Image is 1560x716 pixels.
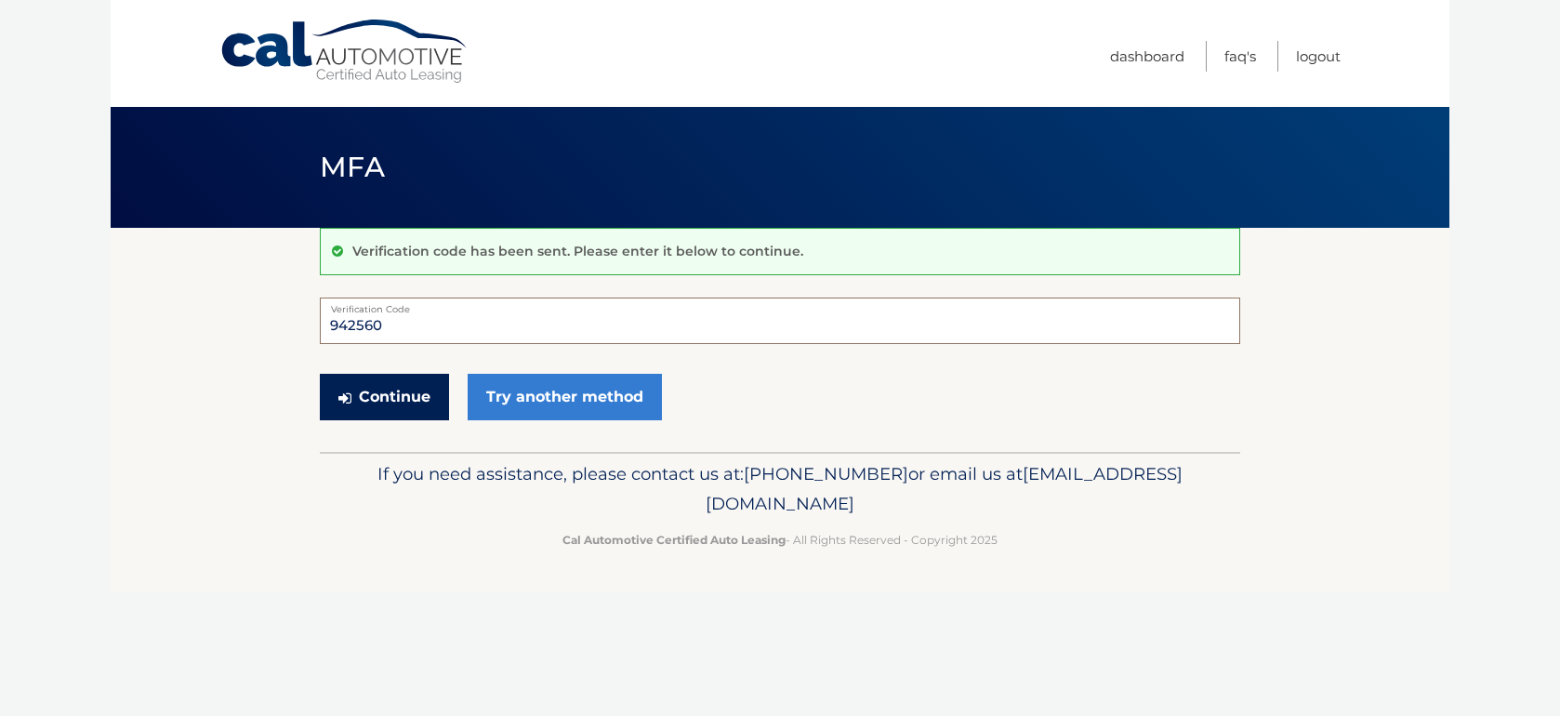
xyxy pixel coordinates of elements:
button: Continue [320,374,449,420]
p: If you need assistance, please contact us at: or email us at [332,459,1228,519]
label: Verification Code [320,298,1240,312]
input: Verification Code [320,298,1240,344]
span: MFA [320,150,385,184]
p: - All Rights Reserved - Copyright 2025 [332,530,1228,550]
a: Try another method [468,374,662,420]
a: Cal Automotive [219,19,470,85]
a: FAQ's [1224,41,1256,72]
strong: Cal Automotive Certified Auto Leasing [562,533,786,547]
a: Logout [1296,41,1341,72]
span: [PHONE_NUMBER] [744,463,908,484]
a: Dashboard [1110,41,1184,72]
p: Verification code has been sent. Please enter it below to continue. [352,243,803,259]
span: [EMAIL_ADDRESS][DOMAIN_NAME] [706,463,1183,514]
